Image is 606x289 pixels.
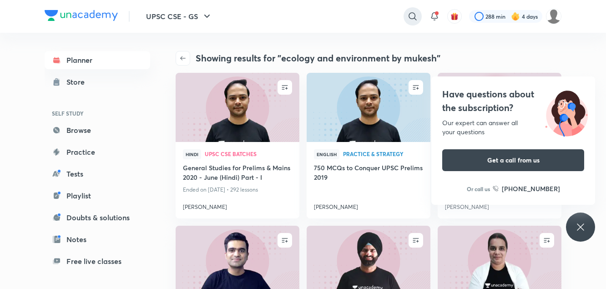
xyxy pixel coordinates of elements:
p: Ended on [DATE] • 292 lessons [183,184,292,196]
span: English [314,149,339,159]
img: Company Logo [45,10,118,21]
h6: [PHONE_NUMBER] [502,184,560,193]
span: Hindi [183,149,201,159]
img: new-thumbnail [174,72,300,142]
div: Store [66,76,90,87]
a: [PERSON_NAME] [183,199,292,211]
img: streak [511,12,520,21]
a: Practice & Strategy [343,151,423,157]
p: Or call us [467,185,490,193]
a: Free live classes [45,252,150,270]
a: 750 MCQs to Conquer UPSC Prelims 2019 [314,163,423,184]
div: Our expert can answer all your questions [442,118,584,137]
button: UPSC CSE - GS [141,7,218,25]
img: avatar [450,12,459,20]
a: Notes [45,230,150,248]
h4: Showing results for "ecology and environment by mukesh" [196,51,440,65]
h6: SELF STUDY [45,106,150,121]
a: [PHONE_NUMBER] [493,184,560,193]
a: Browse [45,121,150,139]
a: new-thumbnail [438,73,561,142]
button: Get a call from us [442,149,584,171]
a: Doubts & solutions [45,208,150,227]
img: ttu_illustration_new.svg [538,87,595,137]
a: General Studies for Prelims & Mains 2020 - June (Hindi) Part - I [183,163,292,184]
a: Tests [45,165,150,183]
a: UPSC CSE Batches [205,151,292,157]
a: Playlist [45,187,150,205]
a: Company Logo [45,10,118,23]
a: Planner [45,51,150,69]
img: LEKHA [546,9,561,24]
a: new-thumbnail [307,73,430,142]
button: avatar [447,9,462,24]
h4: Have questions about the subscription? [442,87,584,115]
img: new-thumbnail [305,72,431,142]
a: new-thumbnail [176,73,299,142]
a: Store [45,73,150,91]
a: [PERSON_NAME] [445,199,554,211]
a: Practice [45,143,150,161]
a: [PERSON_NAME] [314,199,423,211]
